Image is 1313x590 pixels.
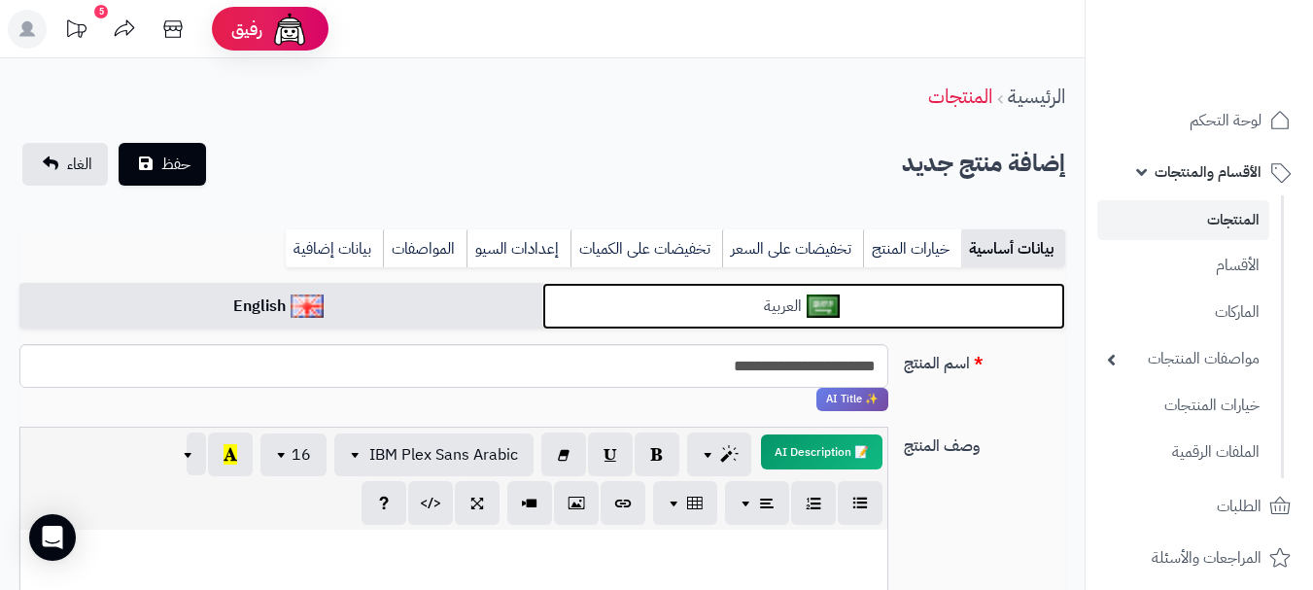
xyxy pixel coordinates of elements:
a: المنتجات [928,82,992,111]
a: المواصفات [383,229,466,268]
a: المنتجات [1097,200,1269,240]
a: المراجعات والأسئلة [1097,535,1301,581]
span: رفيق [231,17,262,41]
div: Open Intercom Messenger [29,514,76,561]
img: العربية [807,295,841,318]
a: الطلبات [1097,483,1301,530]
a: الأقسام [1097,245,1269,287]
a: مواصفات المنتجات [1097,338,1269,380]
a: الملفات الرقمية [1097,432,1269,473]
span: لوحة التحكم [1190,107,1261,134]
a: خيارات المنتج [863,229,961,268]
h2: إضافة منتج جديد [902,144,1065,184]
a: لوحة التحكم [1097,97,1301,144]
img: logo-2.png [1181,54,1295,95]
span: IBM Plex Sans Arabic [369,443,518,467]
a: الرئيسية [1008,82,1065,111]
a: إعدادات السيو [466,229,570,268]
span: الطلبات [1217,493,1261,520]
div: 5 [94,5,108,18]
span: انقر لاستخدام رفيقك الذكي [816,388,888,411]
a: العربية [542,283,1065,330]
button: IBM Plex Sans Arabic [334,434,534,476]
a: تخفيضات على الكميات [570,229,722,268]
a: تخفيضات على السعر [722,229,863,268]
a: الغاء [22,143,108,186]
a: بيانات أساسية [961,229,1065,268]
button: 16 [260,434,327,476]
a: English [19,283,542,330]
a: بيانات إضافية [286,229,383,268]
button: حفظ [119,143,206,186]
span: حفظ [161,153,190,176]
span: 16 [292,443,311,467]
button: 📝 AI Description [761,434,882,469]
a: خيارات المنتجات [1097,385,1269,427]
span: المراجعات والأسئلة [1152,544,1261,572]
a: الماركات [1097,292,1269,333]
span: الأقسام والمنتجات [1155,158,1261,186]
span: الغاء [67,153,92,176]
label: وصف المنتج [896,427,1073,458]
img: English [291,295,325,318]
img: ai-face.png [270,10,309,49]
label: اسم المنتج [896,344,1073,375]
a: تحديثات المنصة [52,10,100,53]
